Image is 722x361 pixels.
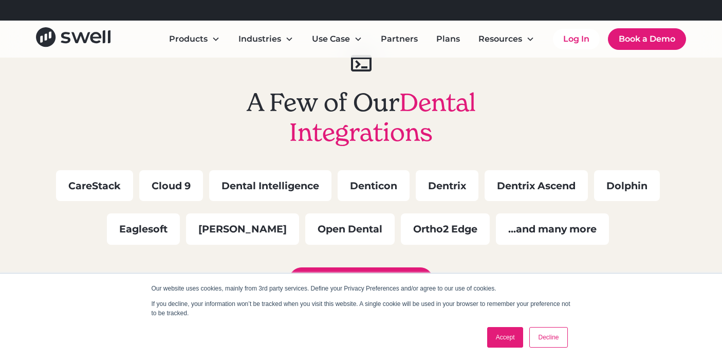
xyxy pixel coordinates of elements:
div: Dolphin [594,170,660,202]
div: Ortho2 Edge [401,213,490,245]
a: Partners [373,29,426,49]
div: Products [161,29,228,49]
div: Dentrix [416,170,478,202]
div: Use Case [312,33,350,45]
h2: A Few of Our [217,88,505,147]
div: Industries [238,33,281,45]
div: Industries [230,29,302,49]
div: Resources [478,33,522,45]
a: Book a Demo [608,28,686,50]
div: Eaglesoft [107,213,180,245]
div: Use Case [304,29,371,49]
div: Products [169,33,208,45]
div: CareStack [56,170,133,202]
div: Dentrix Ascend [485,170,588,202]
p: Our website uses cookies, mainly from 3rd party services. Define your Privacy Preferences and/or ... [152,284,571,293]
div: Cloud 9 [139,170,203,202]
a: Decline [529,327,567,348]
a: See Our Full Integration List [289,267,433,293]
span: Dental Integrations [289,87,476,148]
a: Accept [487,327,524,348]
div: [PERSON_NAME] [186,213,299,245]
div: ...and many more [496,213,609,245]
div: Dental Intelligence [209,170,331,202]
a: Plans [428,29,468,49]
div: Open Dental [305,213,395,245]
a: Log In [553,29,600,49]
a: home [36,27,110,50]
p: If you decline, your information won’t be tracked when you visit this website. A single cookie wi... [152,299,571,318]
div: Denticon [338,170,410,202]
div: Resources [470,29,543,49]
